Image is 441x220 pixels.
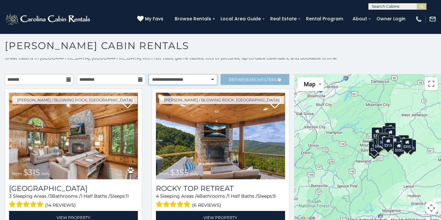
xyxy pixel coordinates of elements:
a: RefineSearchFilters [221,74,289,85]
a: Local Area Guide [217,14,264,24]
img: Chimney Island [9,93,138,179]
div: $451 [378,134,389,146]
div: $355 [402,138,413,150]
a: [PERSON_NAME] / Blowing Rock, [GEOGRAPHIC_DATA] [159,96,284,104]
span: (6 reviews) [192,201,221,209]
img: mail-regular-white.png [429,16,436,23]
div: $525 [385,122,396,135]
span: Refine Filters [229,77,277,82]
span: $355 [170,168,189,177]
div: Sleeping Areas / Bathrooms / Sleeps: [9,193,138,209]
span: 1 Half Baths / [81,193,110,199]
a: About [349,14,370,24]
span: 9 [273,193,276,199]
a: Rental Program [303,14,346,24]
span: 3 [49,193,52,199]
h3: Chimney Island [9,184,138,193]
span: 4 [156,193,159,199]
a: Rocky Top Retreat from $355 daily [156,93,285,179]
button: Change map style [297,77,324,91]
span: daily [41,171,50,176]
a: Real Estate [267,14,300,24]
span: Search [244,77,261,82]
span: 3 [9,193,12,199]
span: from [159,171,169,176]
span: $315 [23,168,40,177]
span: 1 Half Baths / [228,193,257,199]
span: from [12,171,22,176]
div: $930 [398,135,409,147]
div: $305 [372,127,383,139]
img: Rocky Top Retreat [156,93,285,179]
div: $315 [383,137,394,149]
div: $410 [377,133,388,145]
a: My Favs [137,16,165,23]
div: Sleeping Areas / Bathrooms / Sleeps: [156,193,285,209]
div: $380 [389,136,400,148]
button: Map camera controls [425,202,438,215]
div: $400 [373,138,384,150]
button: Toggle fullscreen view [425,77,438,90]
div: $350 [394,142,405,154]
span: My Favs [145,16,163,22]
div: $345 [369,144,380,156]
img: phone-regular-white.png [415,16,422,23]
div: $375 [369,141,380,153]
span: (14 reviews) [45,201,76,209]
div: $320 [382,126,393,138]
a: [GEOGRAPHIC_DATA] [9,184,138,193]
div: $355 [405,140,416,152]
a: Rocky Top Retreat [156,184,285,193]
img: White-1-2.png [5,13,92,26]
a: Chimney Island from $315 daily [9,93,138,179]
span: 11 [126,193,129,199]
span: Map [304,81,315,88]
span: daily [190,171,199,176]
a: [PERSON_NAME] / Blowing Rock, [GEOGRAPHIC_DATA] [12,96,138,104]
span: 4 [196,193,199,199]
a: Owner Login [373,14,409,24]
div: $250 [385,128,396,141]
a: Browse Rentals [171,14,214,24]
